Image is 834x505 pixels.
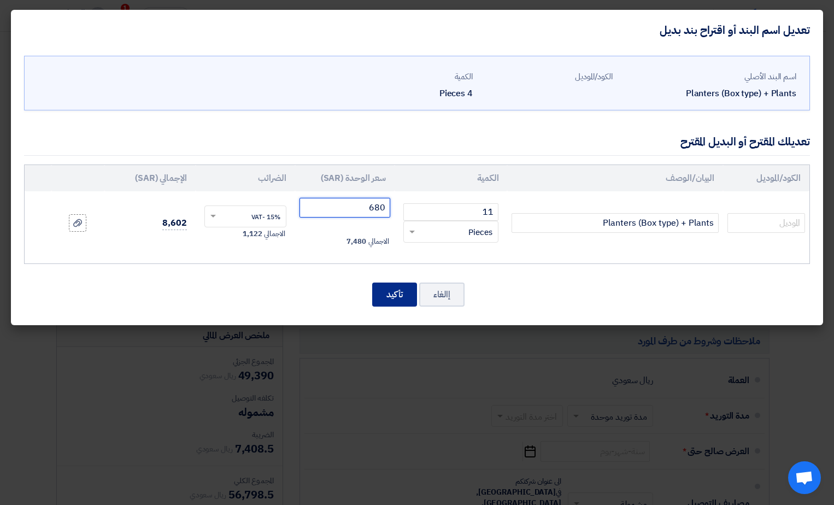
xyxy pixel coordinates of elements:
[295,165,395,191] th: سعر الوحدة (SAR)
[788,461,821,494] a: Open chat
[372,283,417,307] button: تأكيد
[403,203,498,221] input: RFQ_STEP1.ITEMS.2.AMOUNT_TITLE
[162,216,187,230] span: 8,602
[342,87,473,100] div: 4 Pieces
[512,213,719,233] input: Add Item Description
[680,133,810,150] div: تعديلك المقترح أو البديل المقترح
[204,205,286,227] ng-select: VAT
[243,228,262,239] span: 1,122
[419,283,465,307] button: إالغاء
[299,198,390,218] input: أدخل سعر الوحدة
[621,87,796,100] div: Planters (Box type) + Plants
[468,226,492,239] span: Pieces
[264,228,285,239] span: الاجمالي
[342,71,473,83] div: الكمية
[104,165,196,191] th: الإجمالي (SAR)
[395,165,507,191] th: الكمية
[727,213,805,233] input: الموديل
[346,236,366,247] span: 7,480
[368,236,389,247] span: الاجمالي
[196,165,295,191] th: الضرائب
[621,71,796,83] div: اسم البند الأصلي
[481,71,613,83] div: الكود/الموديل
[660,23,810,37] h4: تعديل اسم البند أو اقتراح بند بديل
[723,165,809,191] th: الكود/الموديل
[507,165,723,191] th: البيان/الوصف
